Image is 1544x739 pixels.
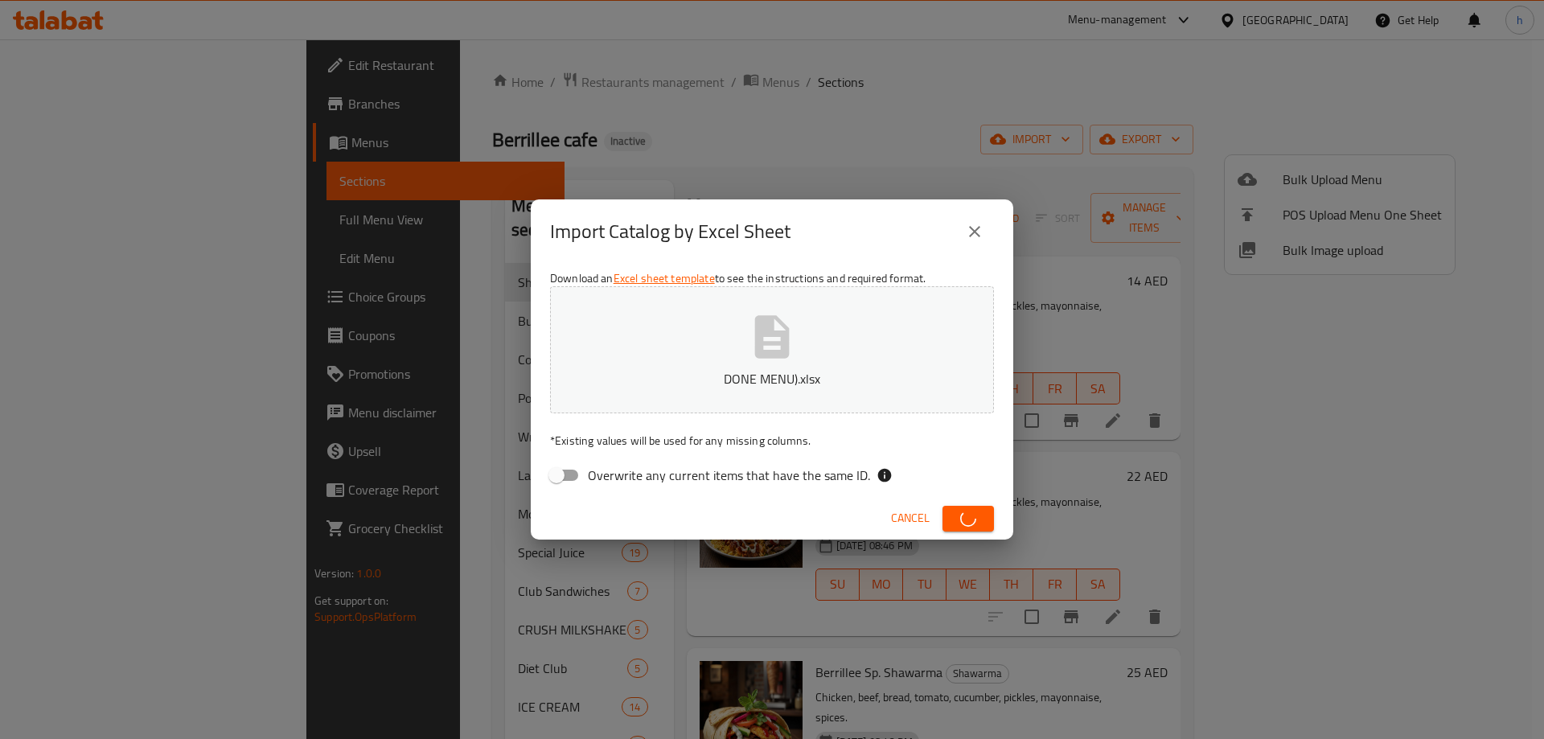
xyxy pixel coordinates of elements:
svg: If the overwrite option isn't selected, then the items that match an existing ID will be ignored ... [877,467,893,483]
button: DONE MENU).xlsx [550,286,994,413]
span: Cancel [891,508,930,528]
button: Cancel [885,503,936,533]
div: Download an to see the instructions and required format. [531,264,1013,497]
button: close [955,212,994,251]
span: Overwrite any current items that have the same ID. [588,466,870,485]
p: DONE MENU).xlsx [575,369,969,388]
a: Excel sheet template [614,268,715,289]
h2: Import Catalog by Excel Sheet [550,219,790,244]
p: Existing values will be used for any missing columns. [550,433,994,449]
